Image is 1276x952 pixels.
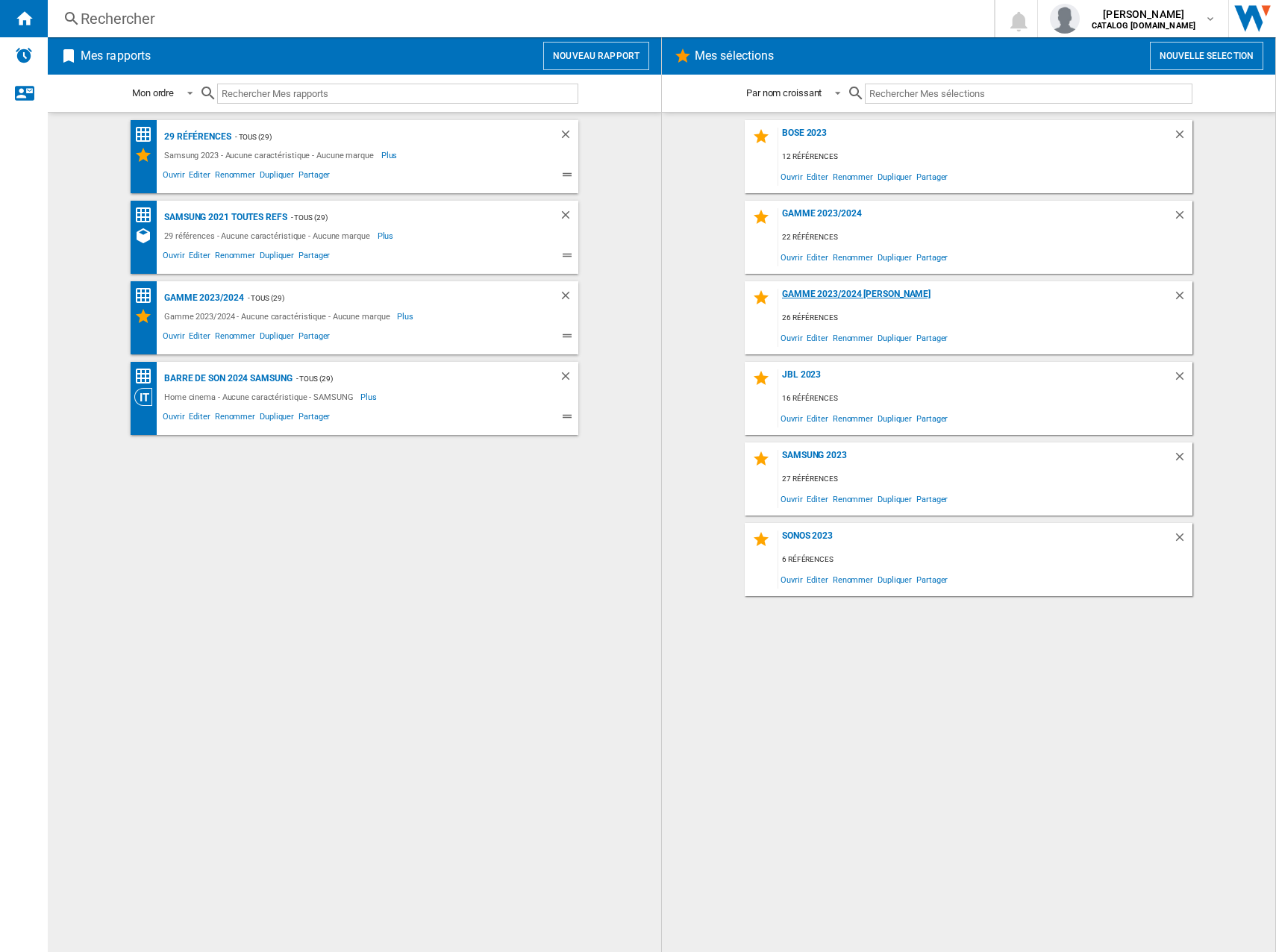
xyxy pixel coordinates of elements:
[559,289,578,307] div: Supprimer
[134,286,160,305] div: Matrice des prix
[217,84,578,104] input: Rechercher Mes rapports
[559,369,578,388] div: Supprimer
[360,388,379,406] span: Plus
[296,168,332,186] span: Partager
[804,328,830,348] span: Editer
[778,530,1173,551] div: SONOS 2023
[778,369,1173,389] div: JBL 2023
[160,369,293,388] div: Barre de son 2024 SAMSUNG
[1173,208,1192,228] div: Supprimer
[213,168,257,186] span: Renommer
[257,410,296,428] span: Dupliquer
[213,329,257,347] span: Renommer
[559,128,578,146] div: Supprimer
[1173,530,1192,551] div: Supprimer
[875,166,914,187] span: Dupliquer
[257,248,296,266] span: Dupliquer
[15,46,33,64] img: alerts-logo.svg
[778,309,1192,328] div: 26 références
[231,128,529,146] div: - TOUS (29)
[778,408,804,428] span: Ouvrir
[831,408,875,428] span: Renommer
[244,289,529,307] div: - TOUS (29)
[160,289,244,307] div: Gamme 2023/2024
[1173,450,1192,470] div: Supprimer
[381,146,400,164] span: Plus
[397,307,416,325] span: Plus
[296,410,332,428] span: Partager
[804,166,830,187] span: Editer
[1173,289,1192,309] div: Supprimer
[1050,4,1080,34] img: profile.jpg
[804,569,830,589] span: Editer
[78,42,154,70] h2: Mes rapports
[296,329,332,347] span: Partager
[914,408,950,428] span: Partager
[875,328,914,348] span: Dupliquer
[831,328,875,348] span: Renommer
[831,489,875,509] span: Renommer
[875,569,914,589] span: Dupliquer
[160,227,378,245] div: 29 références - Aucune caractéristique - Aucune marque
[160,208,287,227] div: Samsung 2021 toutes refs
[160,146,381,164] div: Samsung 2023 - Aucune caractéristique - Aucune marque
[257,168,296,186] span: Dupliquer
[132,87,174,98] div: Mon ordre
[778,470,1192,489] div: 27 références
[778,489,804,509] span: Ouvrir
[778,247,804,267] span: Ouvrir
[134,227,160,245] div: Références
[1092,21,1195,31] b: CATALOG [DOMAIN_NAME]
[134,307,160,325] div: Mes Sélections
[778,289,1173,309] div: Gamme 2023/2024 [PERSON_NAME]
[187,168,212,186] span: Editer
[134,146,160,164] div: Mes Sélections
[187,248,212,266] span: Editer
[692,42,777,70] h2: Mes sélections
[287,208,529,227] div: - TOUS (29)
[804,247,830,267] span: Editer
[1150,42,1263,70] button: Nouvelle selection
[257,329,296,347] span: Dupliquer
[1173,369,1192,389] div: Supprimer
[160,128,231,146] div: 29 références
[187,329,212,347] span: Editer
[804,489,830,509] span: Editer
[1092,7,1195,22] span: [PERSON_NAME]
[778,208,1173,228] div: Gamme 2023/2024
[81,8,955,29] div: Rechercher
[187,410,212,428] span: Editer
[778,569,804,589] span: Ouvrir
[213,410,257,428] span: Renommer
[875,408,914,428] span: Dupliquer
[914,489,950,509] span: Partager
[296,248,332,266] span: Partager
[778,389,1192,408] div: 16 références
[160,168,187,186] span: Ouvrir
[778,450,1173,470] div: Samsung 2023
[134,367,160,386] div: Matrice des prix
[831,569,875,589] span: Renommer
[160,410,187,428] span: Ouvrir
[134,125,160,144] div: Matrice des prix
[914,166,950,187] span: Partager
[134,388,160,406] div: Vision Catégorie
[778,128,1173,148] div: BOSE 2023
[778,166,804,187] span: Ouvrir
[160,329,187,347] span: Ouvrir
[875,247,914,267] span: Dupliquer
[746,87,822,98] div: Par nom croissant
[831,247,875,267] span: Renommer
[875,489,914,509] span: Dupliquer
[914,247,950,267] span: Partager
[134,206,160,225] div: Matrice des prix
[831,166,875,187] span: Renommer
[778,148,1192,166] div: 12 références
[865,84,1192,104] input: Rechercher Mes sélections
[378,227,396,245] span: Plus
[543,42,649,70] button: Nouveau rapport
[778,551,1192,569] div: 6 références
[559,208,578,227] div: Supprimer
[213,248,257,266] span: Renommer
[160,307,397,325] div: Gamme 2023/2024 - Aucune caractéristique - Aucune marque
